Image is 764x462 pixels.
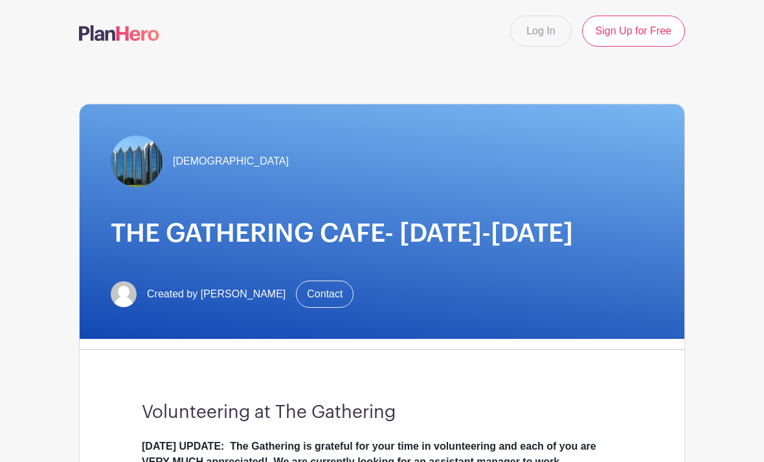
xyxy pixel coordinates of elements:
span: Created by [PERSON_NAME] [147,286,286,302]
a: Contact [296,281,354,308]
img: logo-507f7623f17ff9eddc593b1ce0a138ce2505c220e1c5a4e2b4648c50719b7d32.svg [79,25,159,41]
a: Sign Up for Free [582,16,685,47]
a: Log In [510,16,571,47]
h3: Volunteering at The Gathering [142,402,622,423]
img: default-ce2991bfa6775e67f084385cd625a349d9dcbb7a52a09fb2fda1e96e2d18dcdb.png [111,281,137,307]
img: TheGathering.jpeg [111,135,163,187]
h1: THE GATHERING CAFE- [DATE]-[DATE] [111,218,653,249]
span: [DEMOGRAPHIC_DATA] [173,154,289,169]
